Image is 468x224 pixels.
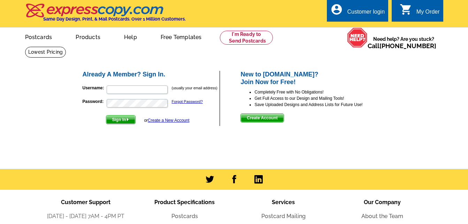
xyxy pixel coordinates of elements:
span: Sign In [106,115,135,124]
img: button-next-arrow-white.png [126,118,129,121]
label: Username: [83,85,106,91]
a: Products [64,28,112,45]
button: Create Account [240,113,284,122]
span: Call [368,42,436,50]
a: Postcards [14,28,63,45]
img: help [347,28,368,48]
div: Customer login [347,9,385,18]
a: About the Team [361,213,403,219]
a: Postcard Mailing [261,213,306,219]
a: Same Day Design, Print, & Mail Postcards. Over 1 Million Customers. [25,8,186,22]
li: Completely Free with No Obligations! [254,89,386,95]
li: Get Full Access to our Design and Mailing Tools! [254,95,386,102]
span: Product Specifications [154,199,215,206]
small: (usually your email address) [172,86,217,90]
a: account_circle Customer login [330,8,385,16]
h2: New to [DOMAIN_NAME]? Join Now for Free! [240,71,386,86]
span: Services [272,199,295,206]
div: or [144,117,189,124]
a: Help [113,28,148,45]
h2: Already A Member? Sign In. [83,71,220,79]
a: Free Templates [149,28,213,45]
button: Sign In [106,115,136,124]
i: account_circle [330,3,343,16]
li: [DATE] - [DATE] 7AM - 4PM PT [36,212,135,221]
span: Our Company [364,199,401,206]
a: Create a New Account [148,118,189,123]
a: [PHONE_NUMBER] [379,42,436,50]
a: shopping_cart My Order [400,8,440,16]
label: Password: [83,98,106,105]
span: Create Account [241,114,283,122]
li: Save Uploaded Designs and Address Lists for Future Use! [254,102,386,108]
a: Postcards [171,213,198,219]
span: Customer Support [61,199,110,206]
h4: Same Day Design, Print, & Mail Postcards. Over 1 Million Customers. [43,16,186,22]
i: shopping_cart [400,3,412,16]
div: My Order [416,9,440,18]
span: Need help? Are you stuck? [368,36,440,50]
a: Forgot Password? [172,99,203,104]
